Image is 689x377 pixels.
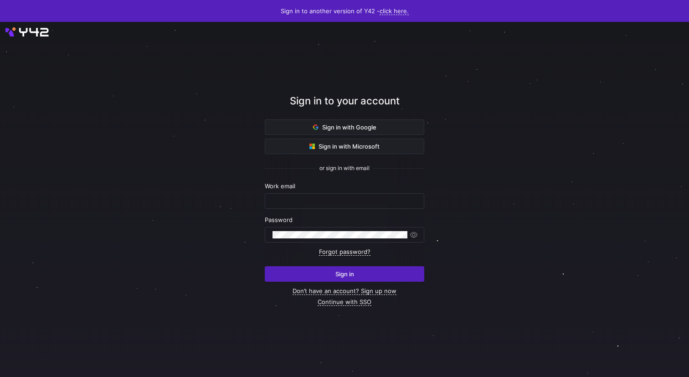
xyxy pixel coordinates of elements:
[265,139,424,154] button: Sign in with Microsoft
[335,270,354,278] span: Sign in
[265,93,424,119] div: Sign in to your account
[265,266,424,282] button: Sign in
[265,119,424,135] button: Sign in with Google
[265,182,295,190] span: Work email
[319,248,370,256] a: Forgot password?
[265,216,293,223] span: Password
[380,7,409,15] a: click here.
[309,143,380,150] span: Sign in with Microsoft
[293,287,396,295] a: Don’t have an account? Sign up now
[318,298,371,306] a: Continue with SSO
[319,165,370,171] span: or sign in with email
[313,124,376,131] span: Sign in with Google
